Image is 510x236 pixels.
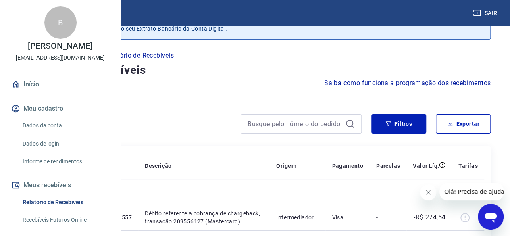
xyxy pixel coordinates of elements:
[276,213,319,221] p: Intermediador
[332,162,363,170] p: Pagamento
[436,114,491,134] button: Exportar
[376,213,400,221] p: -
[19,136,111,152] a: Dados de login
[28,42,92,50] p: [PERSON_NAME]
[324,78,491,88] a: Saiba como funciona a programação dos recebimentos
[414,213,445,222] p: -R$ 274,54
[420,184,436,200] iframe: Fechar mensagem
[5,6,68,12] span: Olá! Precisa de ajuda?
[10,176,111,194] button: Meus recebíveis
[276,162,296,170] p: Origem
[439,183,504,200] iframe: Mensagem da empresa
[10,100,111,117] button: Meu cadastro
[19,153,111,170] a: Informe de rendimentos
[16,54,105,62] p: [EMAIL_ADDRESS][DOMAIN_NAME]
[10,75,111,93] a: Início
[248,118,342,130] input: Busque pelo número do pedido
[413,162,439,170] p: Valor Líq.
[332,213,363,221] p: Visa
[19,62,491,78] h4: Relatório de Recebíveis
[376,162,400,170] p: Parcelas
[458,162,478,170] p: Tarifas
[145,162,172,170] p: Descrição
[44,6,77,39] div: B
[19,117,111,134] a: Dados da conta
[145,209,263,226] p: Débito referente a cobrança de chargeback, transação 209556127 (Mastercard)
[104,51,174,61] p: Relatório de Recebíveis
[19,212,111,228] a: Recebíveis Futuros Online
[478,204,504,230] iframe: Botão para abrir a janela de mensagens
[371,114,426,134] button: Filtros
[19,194,111,211] a: Relatório de Recebíveis
[471,6,500,21] button: Sair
